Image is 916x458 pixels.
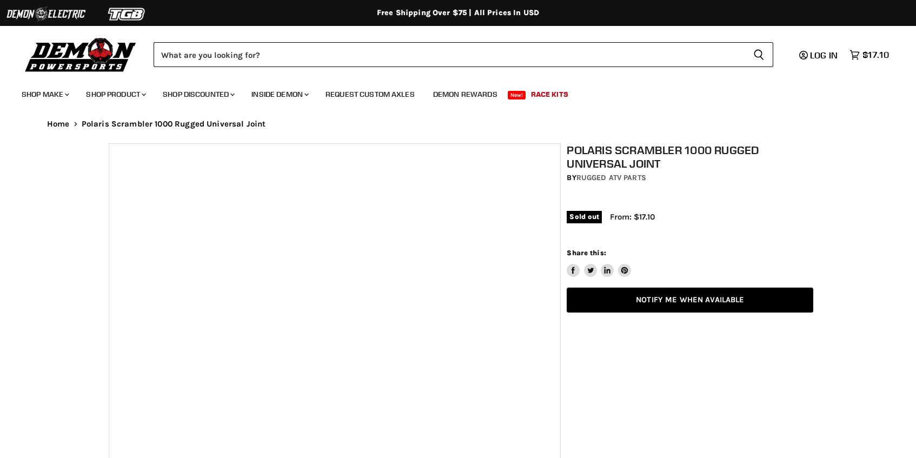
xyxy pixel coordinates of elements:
[810,50,838,61] span: Log in
[154,42,773,67] form: Product
[82,120,266,129] span: Polaris Scrambler 1000 Rugged Universal Joint
[14,83,76,105] a: Shop Make
[155,83,241,105] a: Shop Discounted
[317,83,423,105] a: Request Custom Axles
[425,83,506,105] a: Demon Rewards
[567,249,606,257] span: Share this:
[844,47,894,63] a: $17.10
[154,42,745,67] input: Search
[508,91,526,99] span: New!
[745,42,773,67] button: Search
[25,120,891,129] nav: Breadcrumbs
[47,120,70,129] a: Home
[14,79,886,105] ul: Main menu
[22,35,140,74] img: Demon Powersports
[567,172,813,184] div: by
[862,50,889,60] span: $17.10
[243,83,315,105] a: Inside Demon
[567,288,813,313] a: Notify Me When Available
[523,83,576,105] a: Race Kits
[567,143,813,170] h1: Polaris Scrambler 1000 Rugged Universal Joint
[567,248,631,277] aside: Share this:
[5,4,87,24] img: Demon Electric Logo 2
[610,212,655,222] span: From: $17.10
[87,4,168,24] img: TGB Logo 2
[576,173,646,182] a: Rugged ATV Parts
[567,211,602,223] span: Sold out
[25,8,891,18] div: Free Shipping Over $75 | All Prices In USD
[78,83,152,105] a: Shop Product
[794,50,844,60] a: Log in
